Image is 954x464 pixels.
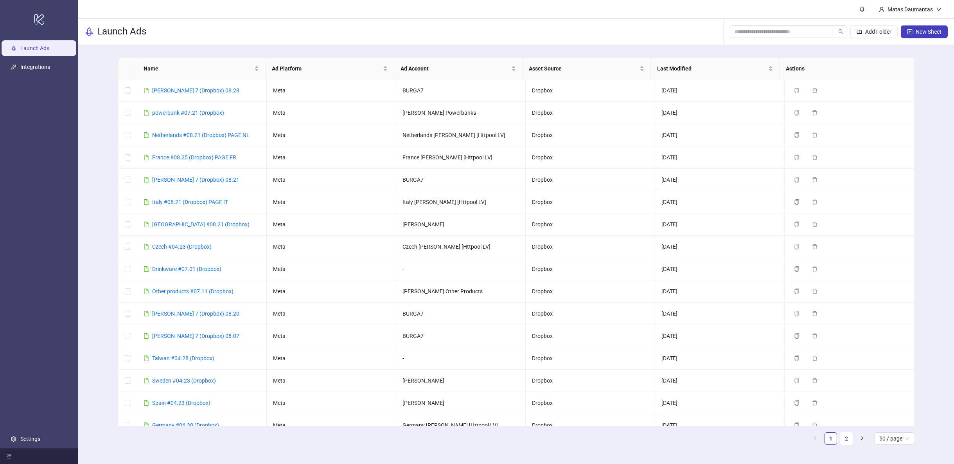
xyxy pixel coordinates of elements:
a: Czech #04.23 (Dropbox) [152,244,212,250]
span: file [144,244,149,249]
td: Dropbox [526,236,655,258]
td: [DATE] [655,102,785,124]
th: Actions [780,58,908,79]
td: BURGA7 [396,325,526,347]
td: [DATE] [655,303,785,325]
td: [PERSON_NAME] Powerbanks [396,102,526,124]
td: Dropbox [526,325,655,347]
span: copy [794,244,799,249]
span: file [144,289,149,294]
td: Dropbox [526,146,655,169]
td: Dropbox [526,280,655,303]
span: 50 / page [879,433,909,444]
span: file [144,155,149,160]
span: menu-fold [6,453,12,459]
td: Dropbox [526,347,655,370]
td: BURGA7 [396,303,526,325]
span: search [838,29,844,34]
a: [PERSON_NAME] 7 (Dropbox) 08.20 [152,311,239,317]
span: file [144,400,149,406]
span: copy [794,289,799,294]
td: [DATE] [655,414,785,437]
a: Integrations [20,64,50,70]
li: Previous Page [809,432,821,445]
td: [DATE] [655,124,785,146]
td: Dropbox [526,303,655,325]
span: copy [794,199,799,205]
td: Dropbox [526,414,655,437]
span: right [860,436,864,441]
a: Settings [20,436,40,442]
span: file [144,422,149,428]
td: Dropbox [526,79,655,102]
span: copy [794,311,799,316]
a: Sweden #04.23 (Dropbox) [152,377,216,384]
td: Dropbox [526,258,655,280]
span: copy [794,378,799,383]
td: [PERSON_NAME] Other Products [396,280,526,303]
span: file [144,378,149,383]
a: Italy #08.21 (Dropbox) PAGE IT [152,199,228,205]
td: [DATE] [655,325,785,347]
td: Meta [267,280,396,303]
a: Spain #04.23 (Dropbox) [152,400,210,406]
td: Dropbox [526,370,655,392]
span: delete [812,422,817,428]
span: delete [812,177,817,182]
span: Name [144,64,253,73]
td: Netherlands [PERSON_NAME] [Httpool LV] [396,124,526,146]
span: delete [812,244,817,249]
h3: Launch Ads [97,25,146,38]
span: delete [812,378,817,383]
td: [DATE] [655,213,785,236]
td: - [396,347,526,370]
a: Launch Ads [20,45,49,51]
td: Meta [267,370,396,392]
td: Meta [267,392,396,414]
span: delete [812,289,817,294]
span: copy [794,132,799,138]
a: [GEOGRAPHIC_DATA] #08.21 (Dropbox) [152,221,250,227]
span: Ad Account [401,64,510,73]
td: Meta [267,258,396,280]
button: New Sheet [901,25,948,38]
td: [PERSON_NAME] [396,370,526,392]
td: [PERSON_NAME] [396,392,526,414]
td: [PERSON_NAME] [396,213,526,236]
td: Dropbox [526,191,655,213]
span: delete [812,222,817,227]
a: 1 [825,433,837,444]
td: Dropbox [526,102,655,124]
td: Meta [267,146,396,169]
a: Other products #07.11 (Dropbox) [152,288,234,294]
a: Taiwan #04.28 (Dropbox) [152,355,214,361]
td: France [PERSON_NAME] [Httpool LV] [396,146,526,169]
span: copy [794,222,799,227]
td: [DATE] [655,370,785,392]
span: file [144,88,149,93]
th: Name [137,58,266,79]
span: bell [859,6,865,12]
span: Add Folder [865,29,891,35]
td: [DATE] [655,79,785,102]
td: Dropbox [526,124,655,146]
li: Next Page [856,432,868,445]
span: delete [812,333,817,339]
span: plus-square [907,29,913,34]
td: Meta [267,169,396,191]
span: copy [794,422,799,428]
div: Matas Daumantas [884,5,936,14]
span: copy [794,266,799,272]
span: Ad Platform [272,64,381,73]
span: file [144,177,149,182]
td: Meta [267,303,396,325]
td: Meta [267,191,396,213]
td: [DATE] [655,191,785,213]
th: Ad Platform [266,58,394,79]
a: Germany #06.30 (Dropbox) [152,422,219,428]
td: [DATE] [655,258,785,280]
span: file [144,110,149,116]
span: delete [812,88,817,93]
td: Meta [267,236,396,258]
